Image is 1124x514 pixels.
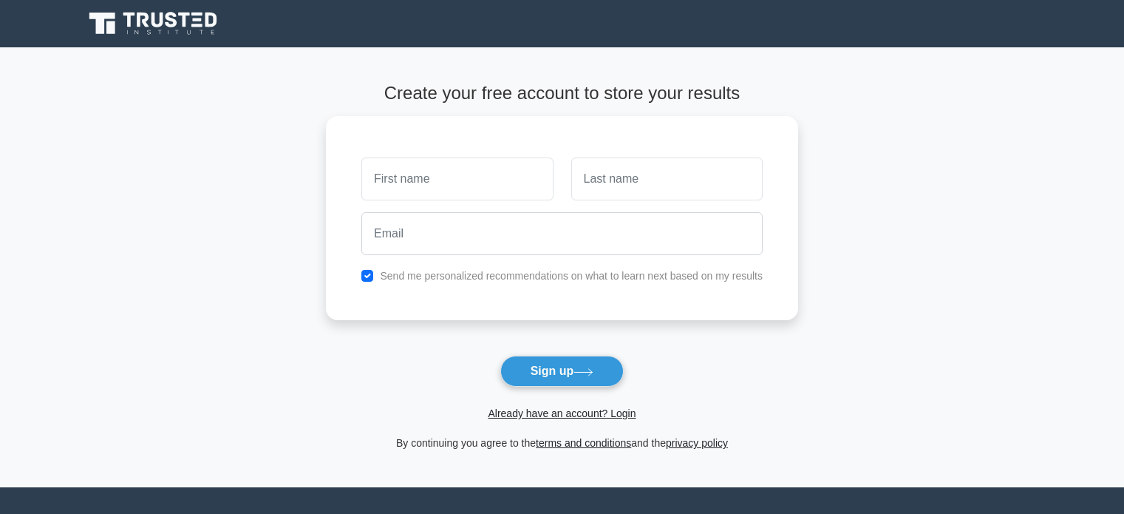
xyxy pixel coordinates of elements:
[666,437,728,449] a: privacy policy
[536,437,631,449] a: terms and conditions
[380,270,763,282] label: Send me personalized recommendations on what to learn next based on my results
[326,83,798,104] h4: Create your free account to store your results
[571,158,763,200] input: Last name
[361,158,553,200] input: First name
[488,408,636,419] a: Already have an account? Login
[317,434,807,452] div: By continuing you agree to the and the
[361,212,763,255] input: Email
[500,356,624,387] button: Sign up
